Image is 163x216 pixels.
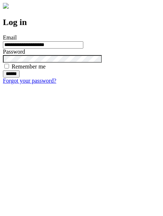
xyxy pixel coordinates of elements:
label: Email [3,34,17,41]
label: Password [3,49,25,55]
a: Forgot your password? [3,78,56,84]
label: Remember me [12,63,46,70]
h2: Log in [3,17,160,27]
img: logo-4e3dc11c47720685a147b03b5a06dd966a58ff35d612b21f08c02c0306f2b779.png [3,3,9,9]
